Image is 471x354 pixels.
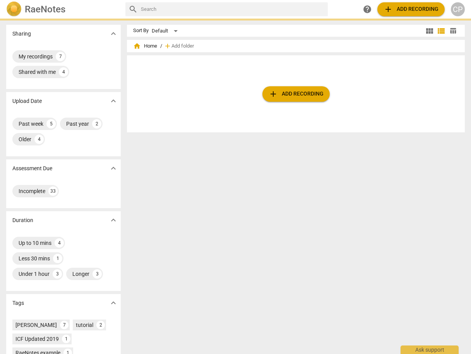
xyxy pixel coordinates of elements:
span: home [133,42,141,50]
div: 7 [60,321,69,329]
span: Add folder [171,43,194,49]
span: search [128,5,138,14]
span: expand_more [109,298,118,308]
button: Show more [108,28,119,39]
div: 4 [59,67,68,77]
span: add [384,5,393,14]
p: Assessment Due [12,164,52,173]
div: 4 [55,238,64,248]
span: table_chart [449,27,457,34]
span: help [363,5,372,14]
div: Default [152,25,180,37]
div: Up to 10 mins [19,239,51,247]
div: Less 30 mins [19,255,50,262]
div: Past week [19,120,43,128]
a: LogoRaeNotes [6,2,119,17]
button: Show more [108,214,119,226]
div: 3 [53,269,62,279]
img: Logo [6,2,22,17]
div: Incomplete [19,187,45,195]
div: 4 [34,135,44,144]
input: Search [141,3,325,15]
span: / [160,43,162,49]
span: view_list [437,26,446,36]
span: expand_more [109,96,118,106]
div: 2 [92,119,101,128]
div: Older [19,135,31,143]
button: Upload [262,86,330,102]
button: Table view [447,25,459,37]
div: 1 [53,254,62,263]
span: view_module [425,26,434,36]
div: Shared with me [19,68,56,76]
div: 5 [46,119,56,128]
div: 1 [62,335,70,343]
div: 33 [48,186,58,196]
div: Under 1 hour [19,270,50,278]
div: [PERSON_NAME] [15,321,57,329]
div: Past year [66,120,89,128]
div: 3 [92,269,102,279]
div: ICF Updated 2019 [15,335,59,343]
p: Tags [12,299,24,307]
p: Upload Date [12,97,42,105]
button: Show more [108,297,119,309]
button: Upload [377,2,445,16]
p: Duration [12,216,33,224]
button: Show more [108,162,119,174]
div: 2 [96,321,105,329]
button: CP [451,2,465,16]
span: add [164,42,171,50]
div: tutorial [76,321,93,329]
a: Help [360,2,374,16]
h2: RaeNotes [25,4,65,15]
button: Show more [108,95,119,107]
div: 7 [56,52,65,61]
span: Home [133,42,157,50]
span: Add recording [269,89,324,99]
span: expand_more [109,164,118,173]
span: expand_more [109,215,118,225]
div: Ask support [401,345,459,354]
span: add [269,89,278,99]
button: Tile view [424,25,435,37]
p: Sharing [12,30,31,38]
span: expand_more [109,29,118,38]
span: Add recording [384,5,438,14]
div: Sort By [133,28,149,34]
div: My recordings [19,53,53,60]
div: Longer [72,270,89,278]
button: List view [435,25,447,37]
